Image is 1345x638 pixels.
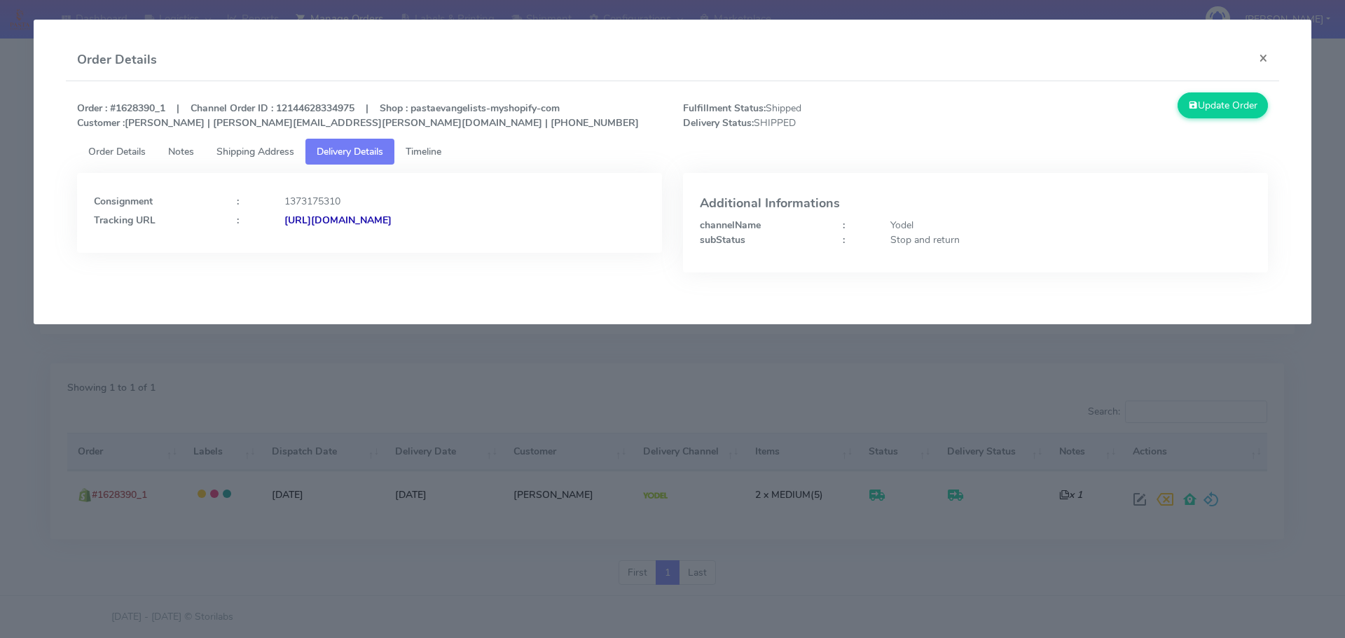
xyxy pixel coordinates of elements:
span: Timeline [406,145,441,158]
strong: channelName [700,219,761,232]
h4: Order Details [77,50,157,69]
strong: Fulfillment Status: [683,102,766,115]
strong: Delivery Status: [683,116,754,130]
button: Close [1248,39,1279,76]
button: Update Order [1178,92,1269,118]
span: Shipped SHIPPED [672,101,976,130]
span: Notes [168,145,194,158]
strong: : [843,233,845,247]
ul: Tabs [77,139,1269,165]
strong: [URL][DOMAIN_NAME] [284,214,392,227]
strong: Consignment [94,195,153,208]
span: Delivery Details [317,145,383,158]
span: Order Details [88,145,146,158]
strong: Order : #1628390_1 | Channel Order ID : 12144628334975 | Shop : pastaevangelists-myshopify-com [P... [77,102,639,130]
strong: Customer : [77,116,125,130]
div: Stop and return [880,233,1262,247]
div: 1373175310 [274,194,656,209]
strong: Tracking URL [94,214,156,227]
h4: Additional Informations [700,197,1251,211]
span: Shipping Address [216,145,294,158]
strong: : [237,214,239,227]
strong: : [843,219,845,232]
strong: subStatus [700,233,745,247]
strong: : [237,195,239,208]
div: Yodel [880,218,1262,233]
